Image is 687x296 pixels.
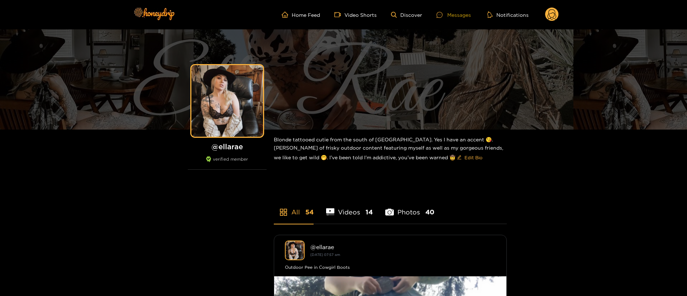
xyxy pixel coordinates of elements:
[436,11,471,19] div: Messages
[285,264,496,271] div: Outdoor Pee in Cowgirl Boots
[305,208,314,217] span: 54
[457,155,462,160] span: edit
[279,208,288,217] span: appstore
[366,208,373,217] span: 14
[334,11,344,18] span: video-camera
[334,11,377,18] a: Video Shorts
[310,253,340,257] small: [DATE] 07:57 am
[485,11,531,18] button: Notifications
[455,152,484,163] button: editEdit Bio
[464,154,482,161] span: Edit Bio
[282,11,320,18] a: Home Feed
[310,244,496,250] div: @ ellarae
[274,191,314,224] li: All
[391,12,422,18] a: Discover
[285,241,305,260] img: ellarae
[326,191,373,224] li: Videos
[282,11,292,18] span: home
[188,142,267,151] h1: @ ellarae
[274,130,507,169] div: Blonde tattooed cutie from the south of [GEOGRAPHIC_DATA]. Yes I have an accent 😘. [PERSON_NAME] ...
[385,191,434,224] li: Photos
[188,156,267,170] div: verified member
[425,208,434,217] span: 40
